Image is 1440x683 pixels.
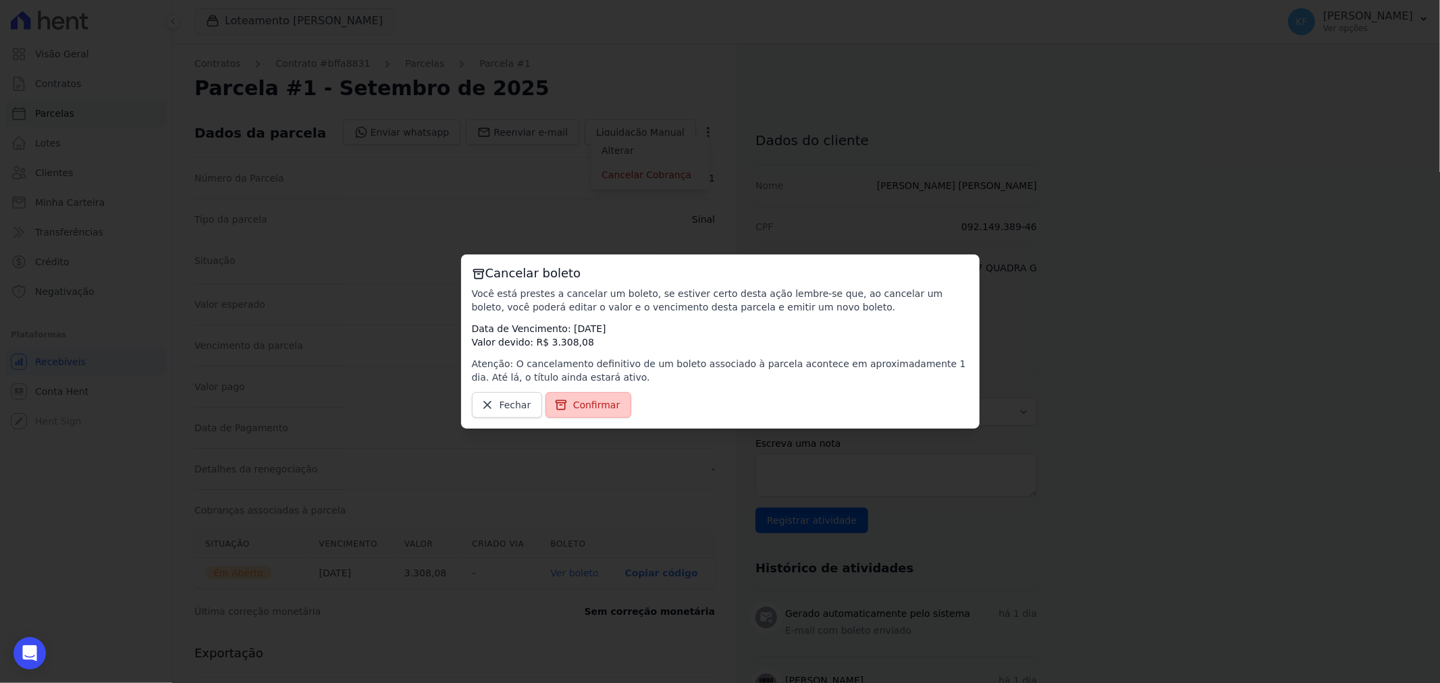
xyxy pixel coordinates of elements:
[14,637,46,670] div: Open Intercom Messenger
[472,287,969,314] p: Você está prestes a cancelar um boleto, se estiver certo desta ação lembre-se que, ao cancelar um...
[472,357,969,384] p: Atenção: O cancelamento definitivo de um boleto associado à parcela acontece em aproximadamente 1...
[500,398,531,412] span: Fechar
[573,398,620,412] span: Confirmar
[472,322,969,349] p: Data de Vencimento: [DATE] Valor devido: R$ 3.308,08
[472,265,969,281] h3: Cancelar boleto
[545,392,632,418] a: Confirmar
[472,392,543,418] a: Fechar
